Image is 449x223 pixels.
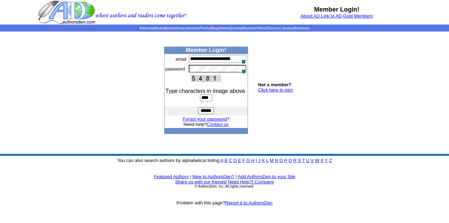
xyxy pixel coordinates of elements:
a: Forgot your password [183,116,227,122]
a: Articles [188,26,199,30]
a: Success Stories [268,26,293,30]
a: S [298,158,301,163]
a: U [306,158,309,163]
font: You can also search authors by alphabetical listing: [117,158,332,163]
a: B [224,158,228,163]
a: Authors [139,26,151,30]
font: Problem with this page? [176,200,273,205]
span: | | | | | | | | | | | | [139,26,309,30]
a: J [258,158,261,163]
a: L [266,158,269,163]
a: Stories [176,26,187,30]
a: Books [165,26,175,30]
a: N [275,158,278,163]
a: Report it to AuthorsDen [225,200,273,205]
a: M [270,158,274,163]
a: Poetry [200,26,210,30]
a: New to AuthorsDen? [193,174,234,179]
a: Click here to join! [258,87,293,93]
font: Type characters in image above. [166,88,247,94]
font: | [190,174,191,179]
font: | [252,179,274,184]
font: ? [183,116,229,122]
a: D [233,158,236,163]
a: I [256,158,257,163]
b: Member Login! [186,47,226,53]
a: V [311,158,314,163]
b: Member Login! [314,6,360,13]
a: X [321,158,324,163]
a: A [221,158,223,163]
a: Gold Members [343,13,373,19]
a: Company [254,179,274,184]
a: Link to AD [321,13,342,19]
span: 1 [242,60,246,64]
a: T [302,158,305,163]
img: This Is CAPTCHA Image [191,75,221,82]
span: 1 [242,69,246,74]
a: C [229,158,232,163]
a: Reviews [242,26,255,30]
a: W [315,158,319,163]
a: G [246,158,250,163]
font: © AuthorsDen, Inc. All rights reserved. [195,184,254,188]
a: Share us with our friends [175,179,226,184]
font: | [226,179,227,184]
a: News [221,26,229,30]
a: Events [230,26,241,30]
font: , , [301,13,373,19]
a: O [280,158,283,163]
a: Videos [256,26,267,30]
a: Q [288,158,292,163]
a: eBooks [152,26,164,30]
a: Blogs [211,26,220,30]
font: Need help? [183,122,229,127]
a: Z [329,158,332,163]
a: Contact us [207,122,228,127]
img: npw-badge-icon.svg [239,57,244,62]
a: Bookstore [294,26,310,30]
a: About AD [301,13,320,19]
a: E [238,158,241,163]
a: Need Help? [228,179,252,184]
a: R [293,158,296,163]
img: npw-badge-icon.svg [239,67,244,72]
a: K [262,158,265,163]
font: email [176,56,187,62]
b: Not a member? [258,82,291,87]
font: password [166,66,185,72]
font: | [235,174,236,179]
a: Y [325,158,328,163]
a: F [242,158,245,163]
a: Featured Authors [154,174,189,179]
a: H [251,158,254,163]
a: Add AuthorsDen to your Site [238,174,295,179]
a: P [284,158,287,163]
